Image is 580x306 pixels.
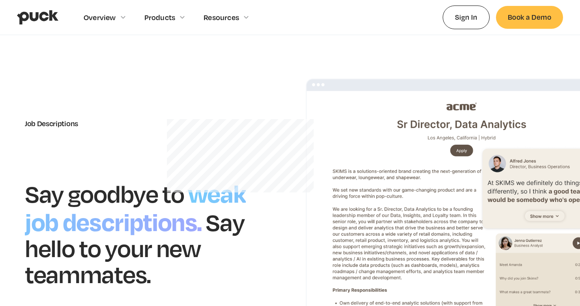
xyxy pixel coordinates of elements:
h1: weak job descriptions. [25,175,246,238]
a: Sign In [443,6,490,29]
div: Resources [204,13,239,22]
h1: Say hello to your new teammates. [25,207,244,289]
div: Job Descriptions [25,119,274,128]
a: Book a Demo [496,6,563,28]
h1: Say goodbye to [25,179,184,208]
div: Overview [84,13,116,22]
div: Products [144,13,176,22]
